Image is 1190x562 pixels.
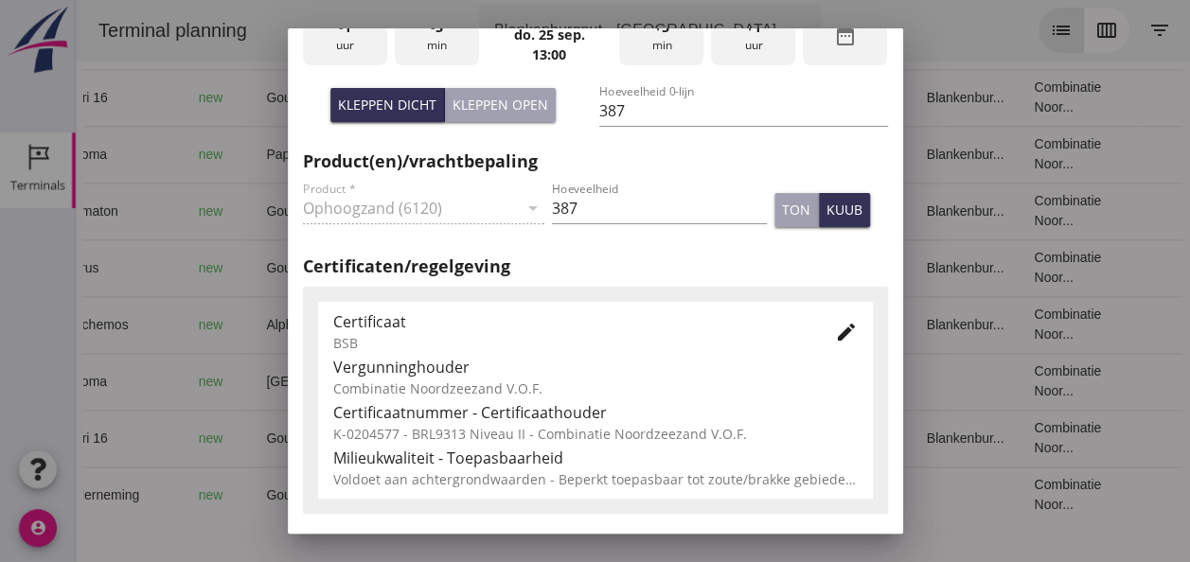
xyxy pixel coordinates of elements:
[108,353,176,410] td: new
[453,95,548,114] div: Kleppen open
[317,318,330,331] i: directions_boat
[190,372,349,392] div: [GEOGRAPHIC_DATA]
[190,429,349,448] div: Gouda
[303,6,387,65] div: uur
[108,466,176,523] td: new
[513,26,584,44] strong: do. 25 sep.
[711,6,795,65] div: uur
[596,69,692,126] td: Ontzilt oph.zan...
[1020,19,1042,42] i: calendar_view_week
[333,356,858,378] div: Vergunninghouder
[943,69,1060,126] td: Combinatie Noor...
[596,126,692,183] td: Filling sand
[333,447,858,469] div: Milieukwaliteit - Toepasbaarheid
[333,424,858,444] div: K-0204577 - BRL9313 Niveau II - Combinatie Noordzeezand V.O.F.
[190,258,349,278] div: Gouda
[943,410,1060,466] td: Combinatie Noor...
[836,239,944,296] td: Blankenbur...
[333,378,858,398] div: Combinatie Noordzeezand V.O.F.
[190,202,349,221] div: Gouda
[836,69,944,126] td: Blankenbur...
[692,69,836,126] td: 18
[943,466,1060,523] td: Combinatie Noor...
[619,6,703,65] div: min
[774,193,819,227] button: ton
[399,353,503,410] td: 994
[596,410,692,466] td: Ontzilt oph.zan...
[330,88,445,122] button: Kleppen dicht
[599,96,888,126] input: Hoeveelheid 0-lijn
[445,88,556,122] button: Kleppen open
[943,353,1060,410] td: Combinatie Noor...
[399,126,503,183] td: 994
[238,91,251,104] i: directions_boat
[552,193,767,223] input: Hoeveelheid
[303,149,888,174] h2: Product(en)/vrachtbepaling
[274,148,287,161] i: directions_boat
[435,263,451,274] small: m3
[819,193,870,227] button: kuub
[108,239,176,296] td: new
[399,466,503,523] td: 1231
[692,183,836,239] td: 18
[435,149,451,161] small: m3
[399,69,503,126] td: 1298
[333,401,858,424] div: Certificaatnummer - Certificaathouder
[190,485,349,505] div: Gouda
[836,296,944,353] td: Blankenbur...
[395,6,479,65] div: min
[238,488,251,501] i: directions_boat
[692,239,836,296] td: 18
[596,239,692,296] td: Ontzilt oph.zan...
[943,126,1060,183] td: Combinatie Noor...
[596,296,692,353] td: Filling sand
[338,95,436,114] div: Kleppen dicht
[443,433,458,445] small: m3
[443,93,458,104] small: m3
[238,204,251,218] i: directions_boat
[835,321,858,343] i: edit
[399,183,503,239] td: 672
[399,410,503,466] td: 1298
[943,183,1060,239] td: Combinatie Noor...
[108,410,176,466] td: new
[692,410,836,466] td: 18
[692,353,836,410] td: 18
[532,45,566,63] strong: 13:00
[108,183,176,239] td: new
[108,296,176,353] td: new
[238,431,251,445] i: directions_boat
[974,19,997,42] i: list
[399,296,503,353] td: 387
[836,126,944,183] td: Blankenbur...
[943,239,1060,296] td: Combinatie Noor...
[190,145,349,165] div: Papendrecht
[692,296,836,353] td: 18
[108,69,176,126] td: new
[399,239,503,296] td: 999
[333,333,805,353] div: BSB
[333,310,805,333] div: Certificaat
[336,375,349,388] i: directions_boat
[834,25,857,47] i: date_range
[435,377,451,388] small: m3
[418,19,701,42] div: Blankenburgput - [GEOGRAPHIC_DATA]
[190,88,349,108] div: Gouda
[596,183,692,239] td: Ontzilt oph.zan...
[596,353,692,410] td: Filling sand
[712,19,735,42] i: arrow_drop_down
[303,254,888,279] h2: Certificaten/regelgeving
[836,410,944,466] td: Blankenbur...
[943,296,1060,353] td: Combinatie Noor...
[8,17,186,44] div: Terminal planning
[108,126,176,183] td: new
[238,261,251,274] i: directions_boat
[782,200,810,220] div: ton
[826,200,862,220] div: kuub
[435,206,451,218] small: m3
[1073,19,1095,42] i: filter_list
[443,490,458,501] small: m3
[692,466,836,523] td: 18
[596,466,692,523] td: Ontzilt oph.zan...
[435,320,451,331] small: m3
